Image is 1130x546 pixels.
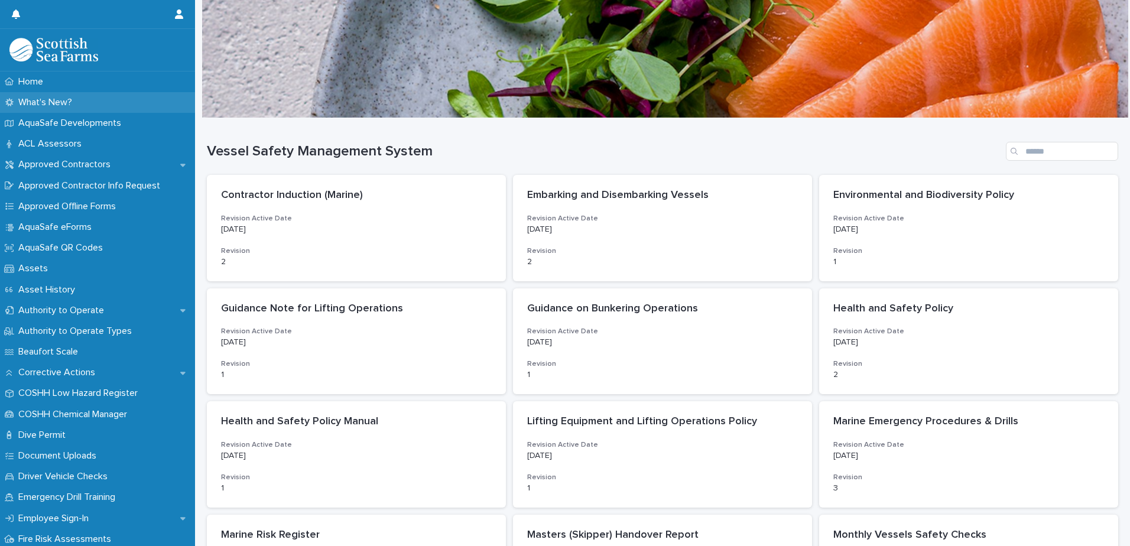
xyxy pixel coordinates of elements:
[14,409,137,420] p: COSHH Chemical Manager
[819,175,1118,281] a: Environmental and Biodiversity PolicyRevision Active Date[DATE]Revision1
[14,326,141,337] p: Authority to Operate Types
[14,367,105,378] p: Corrective Actions
[833,303,1104,316] p: Health and Safety Policy
[14,471,117,482] p: Driver Vehicle Checks
[527,337,798,347] p: [DATE]
[14,305,113,316] p: Authority to Operate
[221,337,492,347] p: [DATE]
[221,483,492,493] p: 1
[207,288,506,395] a: Guidance Note for Lifting OperationsRevision Active Date[DATE]Revision1
[14,430,75,441] p: Dive Permit
[14,450,106,461] p: Document Uploads
[221,440,492,450] h3: Revision Active Date
[221,359,492,369] h3: Revision
[221,257,492,267] p: 2
[221,370,492,380] p: 1
[14,492,125,503] p: Emergency Drill Training
[527,529,798,542] p: Masters (Skipper) Handover Report
[527,483,798,493] p: 1
[527,415,798,428] p: Lifting Equipment and Lifting Operations Policy
[527,257,798,267] p: 2
[527,189,798,202] p: Embarking and Disembarking Vessels
[833,473,1104,482] h3: Revision
[14,263,57,274] p: Assets
[14,118,131,129] p: AquaSafe Developments
[221,246,492,256] h3: Revision
[221,529,492,542] p: Marine Risk Register
[221,225,492,235] p: [DATE]
[207,143,1001,160] h1: Vessel Safety Management System
[527,370,798,380] p: 1
[9,38,98,61] img: bPIBxiqnSb2ggTQWdOVV
[833,327,1104,336] h3: Revision Active Date
[513,175,812,281] a: Embarking and Disembarking VesselsRevision Active Date[DATE]Revision2
[14,388,147,399] p: COSHH Low Hazard Register
[221,189,492,202] p: Contractor Induction (Marine)
[14,159,120,170] p: Approved Contractors
[513,401,812,508] a: Lifting Equipment and Lifting Operations PolicyRevision Active Date[DATE]Revision1
[833,189,1104,202] p: Environmental and Biodiversity Policy
[833,214,1104,223] h3: Revision Active Date
[833,440,1104,450] h3: Revision Active Date
[527,327,798,336] h3: Revision Active Date
[1006,142,1118,161] input: Search
[14,97,82,108] p: What's New?
[819,401,1118,508] a: Marine Emergency Procedures & DrillsRevision Active Date[DATE]Revision3
[819,288,1118,395] a: Health and Safety PolicyRevision Active Date[DATE]Revision2
[833,246,1104,256] h3: Revision
[14,284,85,295] p: Asset History
[527,303,798,316] p: Guidance on Bunkering Operations
[513,288,812,395] a: Guidance on Bunkering OperationsRevision Active Date[DATE]Revision1
[527,440,798,450] h3: Revision Active Date
[14,534,121,545] p: Fire Risk Assessments
[833,370,1104,380] p: 2
[833,483,1104,493] p: 3
[527,359,798,369] h3: Revision
[833,225,1104,235] p: [DATE]
[14,346,87,357] p: Beaufort Scale
[221,451,492,461] p: [DATE]
[833,451,1104,461] p: [DATE]
[833,257,1104,267] p: 1
[833,415,1104,428] p: Marine Emergency Procedures & Drills
[527,473,798,482] h3: Revision
[14,222,101,233] p: AquaSafe eForms
[14,201,125,212] p: Approved Offline Forms
[14,180,170,191] p: Approved Contractor Info Request
[527,246,798,256] h3: Revision
[527,225,798,235] p: [DATE]
[207,175,506,281] a: Contractor Induction (Marine)Revision Active Date[DATE]Revision2
[221,415,492,428] p: Health and Safety Policy Manual
[14,242,112,253] p: AquaSafe QR Codes
[527,214,798,223] h3: Revision Active Date
[527,451,798,461] p: [DATE]
[207,401,506,508] a: Health and Safety Policy ManualRevision Active Date[DATE]Revision1
[833,337,1104,347] p: [DATE]
[14,76,53,87] p: Home
[221,214,492,223] h3: Revision Active Date
[221,327,492,336] h3: Revision Active Date
[14,513,98,524] p: Employee Sign-In
[221,303,492,316] p: Guidance Note for Lifting Operations
[14,138,91,149] p: ACL Assessors
[833,529,1104,542] p: Monthly Vessels Safety Checks
[833,359,1104,369] h3: Revision
[221,473,492,482] h3: Revision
